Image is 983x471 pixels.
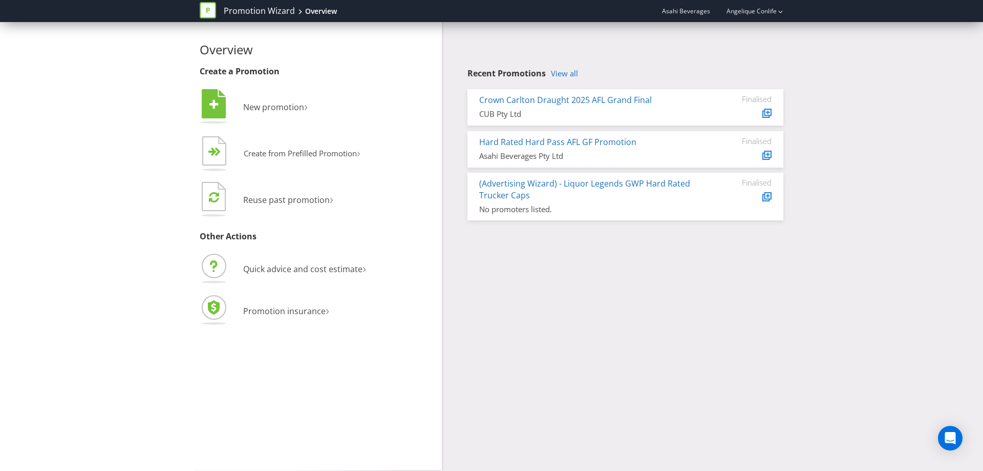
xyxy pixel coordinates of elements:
[200,134,361,175] button: Create from Prefilled Promotion›
[479,94,652,106] a: Crown Carlton Draught 2025 AFL Grand Final
[243,305,326,317] span: Promotion insurance
[209,191,219,203] tspan: 
[243,263,362,275] span: Quick advice and cost estimate
[215,147,221,157] tspan: 
[326,301,329,318] span: ›
[938,426,963,450] div: Open Intercom Messenger
[551,69,578,78] a: View all
[479,109,695,119] div: CUB Pty Ltd
[710,94,772,104] div: Finalised
[200,67,434,76] h3: Create a Promotion
[716,7,777,15] a: Angelique Conlife
[243,194,330,206] span: Reuse past promotion
[662,7,710,15] span: Asahi Beverages
[710,136,772,146] div: Finalised
[305,6,337,16] div: Overview
[362,259,366,276] span: ›
[479,136,636,148] a: Hard Rated Hard Pass AFL GF Promotion
[467,68,546,79] span: Recent Promotions
[357,145,360,160] span: ›
[330,190,333,207] span: ›
[200,43,434,56] h2: Overview
[304,97,308,114] span: ›
[209,99,219,110] tspan: 
[244,148,357,158] span: Create from Prefilled Promotion
[710,178,772,187] div: Finalised
[200,232,434,241] h3: Other Actions
[479,151,695,161] div: Asahi Beverages Pty Ltd
[479,204,695,215] div: No promoters listed.
[224,5,295,17] a: Promotion Wizard
[200,305,329,317] a: Promotion insurance›
[243,101,304,113] span: New promotion
[479,178,690,201] a: (Advertising Wizard) - Liquor Legends GWP Hard Rated Trucker Caps
[200,263,366,275] a: Quick advice and cost estimate›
